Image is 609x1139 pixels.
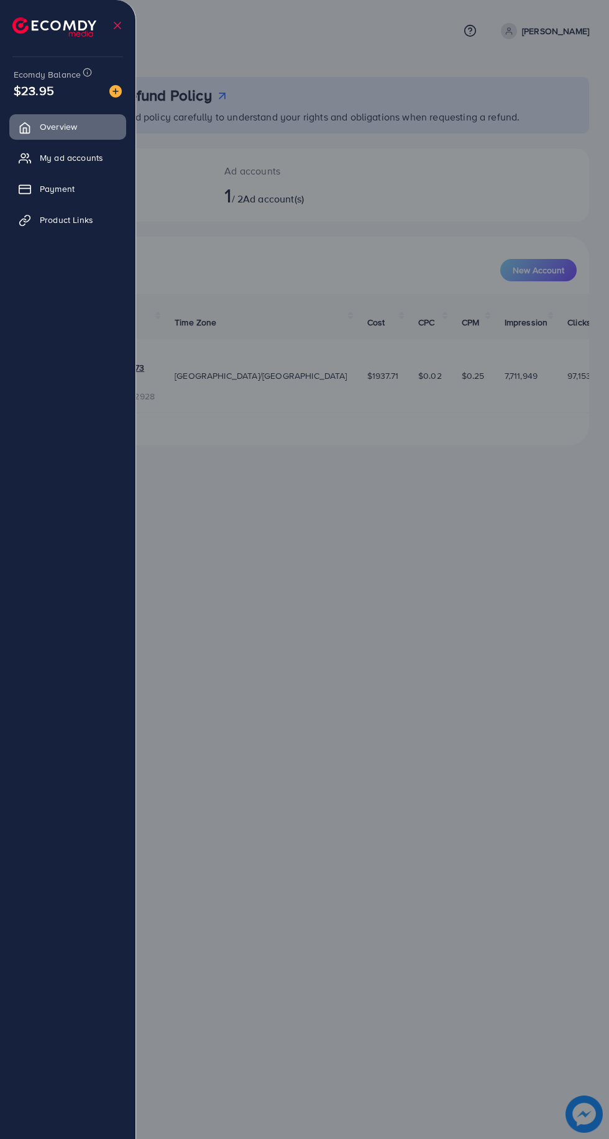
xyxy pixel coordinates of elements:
a: Overview [9,114,126,139]
span: Product Links [40,214,93,226]
img: logo [12,17,96,37]
span: Overview [40,120,77,133]
span: My ad accounts [40,152,103,164]
a: Payment [9,176,126,201]
img: image [109,85,122,98]
a: Product Links [9,207,126,232]
span: $23.95 [14,81,54,99]
span: Payment [40,183,75,195]
a: My ad accounts [9,145,126,170]
span: Ecomdy Balance [14,68,81,81]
